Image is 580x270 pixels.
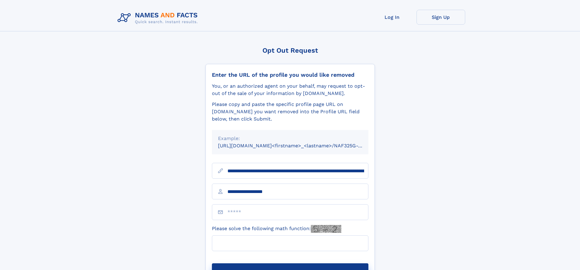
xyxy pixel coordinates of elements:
[115,10,203,26] img: Logo Names and Facts
[212,101,368,123] div: Please copy and paste the specific profile page URL on [DOMAIN_NAME] you want removed into the Pr...
[212,225,341,233] label: Please solve the following math function:
[218,135,362,142] div: Example:
[212,82,368,97] div: You, or an authorized agent on your behalf, may request to opt-out of the sale of your informatio...
[368,10,417,25] a: Log In
[417,10,465,25] a: Sign Up
[218,143,380,149] small: [URL][DOMAIN_NAME]<firstname>_<lastname>/NAF325G-xxxxxxxx
[206,47,375,54] div: Opt Out Request
[212,72,368,78] div: Enter the URL of the profile you would like removed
